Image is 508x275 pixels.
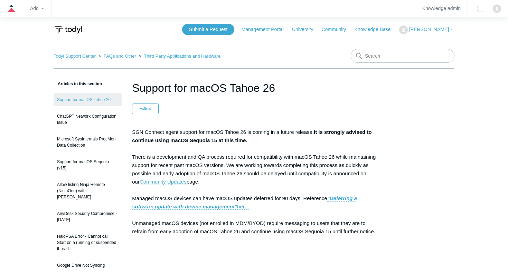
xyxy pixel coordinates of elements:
a: ChatGPT Network Configuration Issue [54,110,122,129]
strong: It is strongly advised to continue using macOS Sequoia 15 at this time. [132,129,371,143]
a: Management Portal [242,26,291,33]
a: Submit a Request [182,24,234,35]
a: Community [322,26,353,33]
strong: "Deferring a software update with device management" [132,195,357,209]
a: FAQs and Other [104,53,136,59]
a: HaloPSA Error - Cannot call Start on a running or suspended thread. [54,230,122,255]
span: Articles in this section [54,81,102,86]
li: Todyl Support Center [54,53,97,59]
a: Knowledge admin [422,7,461,10]
img: user avatar [493,4,501,13]
a: Knowledge Base [355,26,398,33]
a: "Deferring a software update with device management"here. [132,195,357,210]
input: Search [351,49,454,63]
a: Google Drive Not Syncing [54,259,122,272]
a: Todyl Support Center [54,53,96,59]
a: University [292,26,320,33]
a: Community Updates [140,179,187,185]
span: [PERSON_NAME] [409,27,449,32]
img: Todyl Support Center Help Center home page [54,23,83,36]
button: [PERSON_NAME] [399,26,454,34]
li: FAQs and Other [97,53,138,59]
li: Third Party Applications and Hardware [138,53,221,59]
zd-hc-trigger: Add [30,7,45,10]
p: SGN Connect agent support for macOS Tahoe 26 is coming in a future release. There is a developmen... [132,128,376,269]
a: Allow listing Ninja Remote (NinjaOne) with [PERSON_NAME] [54,178,122,204]
a: AnyDesk Security Compromise - [DATE] [54,207,122,226]
a: Support for macOS Sequoia (v15) [54,155,122,175]
a: Microsoft SysInternals ProcMon Data Collection [54,132,122,152]
a: Third Party Applications and Hardware [144,53,221,59]
a: Support for macOS Tahoe 26 [54,93,122,106]
h1: Support for macOS Tahoe 26 [132,80,376,96]
zd-hc-trigger: Click your profile icon to open the profile menu [493,4,501,13]
button: Follow Article [132,104,159,114]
